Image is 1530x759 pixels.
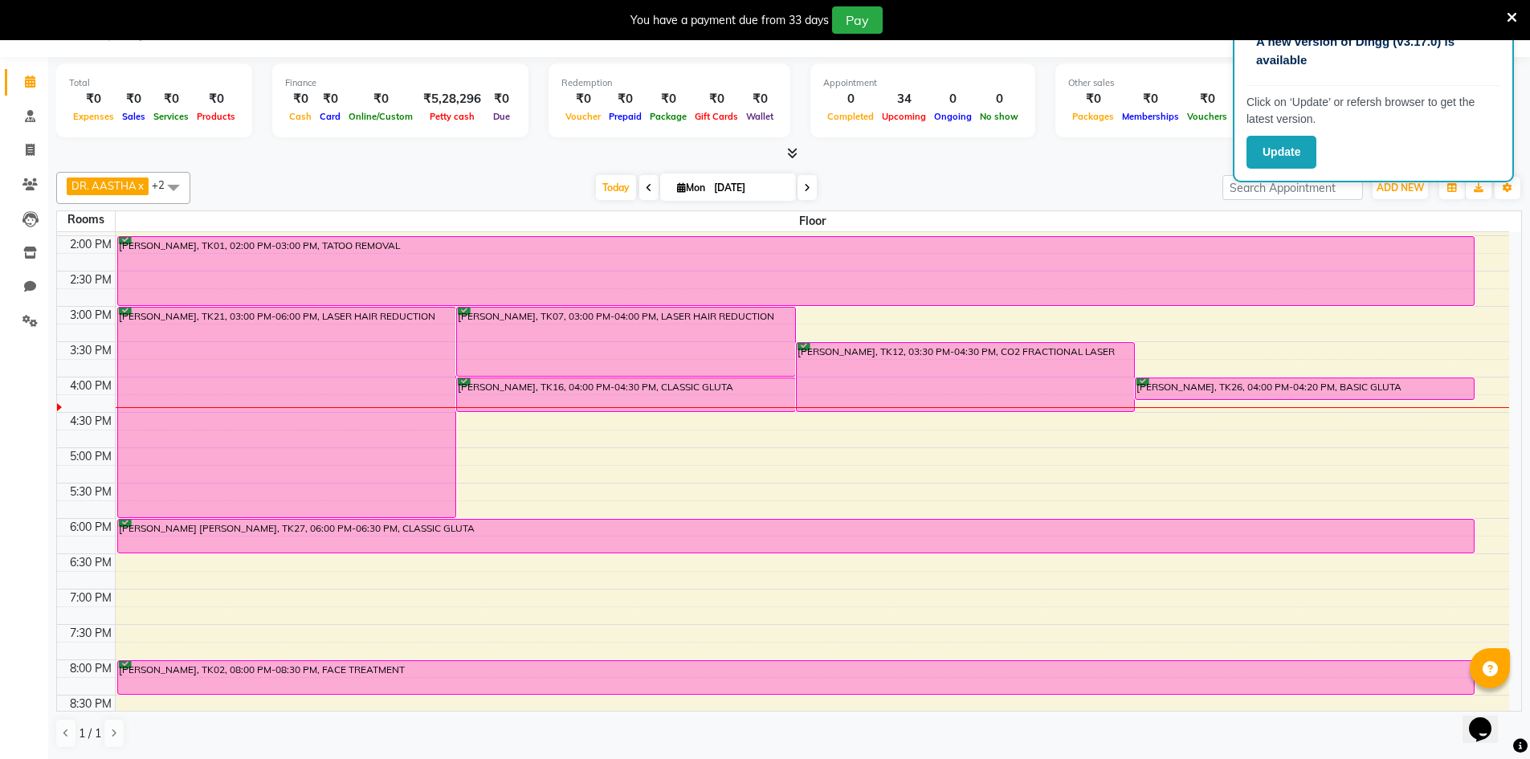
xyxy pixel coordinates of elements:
div: ₹0 [488,90,516,108]
span: Due [489,111,514,122]
div: 34 [878,90,930,108]
div: ₹0 [561,90,605,108]
div: Rooms [57,211,115,228]
div: 8:00 PM [67,660,115,677]
span: Card [316,111,345,122]
span: Upcoming [878,111,930,122]
div: ₹0 [1231,90,1277,108]
div: ₹0 [742,90,777,108]
div: Total [69,76,239,90]
div: ₹0 [345,90,417,108]
span: Prepaid [605,111,646,122]
div: [PERSON_NAME], TK12, 03:30 PM-04:30 PM, CO2 FRACTIONAL LASER [797,343,1135,411]
div: [PERSON_NAME], TK02, 08:00 PM-08:30 PM, FACE TREATMENT [118,661,1474,694]
div: ₹0 [691,90,742,108]
span: Completed [823,111,878,122]
div: 6:30 PM [67,554,115,571]
iframe: chat widget [1463,695,1514,743]
span: Gift Cards [691,111,742,122]
span: Prepaids [1231,111,1277,122]
div: 6:00 PM [67,519,115,536]
span: Wallet [742,111,777,122]
div: 2:30 PM [67,271,115,288]
span: Online/Custom [345,111,417,122]
div: 7:00 PM [67,590,115,606]
div: ₹0 [149,90,193,108]
div: Other sales [1068,76,1328,90]
span: No show [976,111,1022,122]
div: 2:00 PM [67,236,115,253]
span: DR. AASTHA [71,179,137,192]
span: Today [596,175,636,200]
div: ₹0 [1068,90,1118,108]
div: ₹0 [605,90,646,108]
div: 3:30 PM [67,342,115,359]
div: 0 [976,90,1022,108]
a: x [137,179,144,192]
span: Vouchers [1183,111,1231,122]
span: Voucher [561,111,605,122]
div: Redemption [561,76,777,90]
span: +2 [152,178,177,191]
button: ADD NEW [1373,177,1428,199]
div: ₹0 [69,90,118,108]
button: Update [1246,136,1316,169]
input: 2025-09-01 [709,176,789,200]
input: Search Appointment [1222,175,1363,200]
div: 8:30 PM [67,696,115,712]
div: [PERSON_NAME], TK21, 03:00 PM-06:00 PM, LASER HAIR REDUCTION [118,308,456,517]
span: Cash [285,111,316,122]
div: 0 [823,90,878,108]
button: Pay [832,6,883,34]
div: ₹5,28,296 [417,90,488,108]
div: [PERSON_NAME], TK01, 02:00 PM-03:00 PM, TATOO REMOVAL [118,237,1474,305]
span: Ongoing [930,111,976,122]
p: Click on ‘Update’ or refersh browser to get the latest version. [1246,94,1500,128]
span: Mon [673,182,709,194]
div: 7:30 PM [67,625,115,642]
span: 1 / 1 [79,725,101,742]
div: ₹0 [193,90,239,108]
p: A new version of Dingg (v3.17.0) is available [1256,33,1491,69]
div: 3:00 PM [67,307,115,324]
span: Products [193,111,239,122]
div: [PERSON_NAME] [PERSON_NAME], TK27, 06:00 PM-06:30 PM, CLASSIC GLUTA [118,520,1474,553]
div: [PERSON_NAME], TK07, 03:00 PM-04:00 PM, LASER HAIR REDUCTION [457,308,795,376]
div: ₹0 [118,90,149,108]
div: ₹0 [1183,90,1231,108]
div: [PERSON_NAME], TK16, 04:00 PM-04:30 PM, CLASSIC GLUTA [457,378,795,411]
span: Packages [1068,111,1118,122]
span: Memberships [1118,111,1183,122]
div: [PERSON_NAME], TK26, 04:00 PM-04:20 PM, BASIC GLUTA [1136,378,1474,399]
span: Sales [118,111,149,122]
div: 4:00 PM [67,377,115,394]
div: 5:00 PM [67,448,115,465]
div: Appointment [823,76,1022,90]
div: Finance [285,76,516,90]
div: ₹0 [316,90,345,108]
div: You have a payment due from 33 days [630,12,829,29]
span: ADD NEW [1377,182,1424,194]
div: 5:30 PM [67,484,115,500]
span: Expenses [69,111,118,122]
div: ₹0 [285,90,316,108]
span: Floor [116,211,1510,231]
div: 0 [930,90,976,108]
div: ₹0 [646,90,691,108]
div: ₹0 [1118,90,1183,108]
span: Package [646,111,691,122]
span: Services [149,111,193,122]
div: 4:30 PM [67,413,115,430]
span: Petty cash [426,111,479,122]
